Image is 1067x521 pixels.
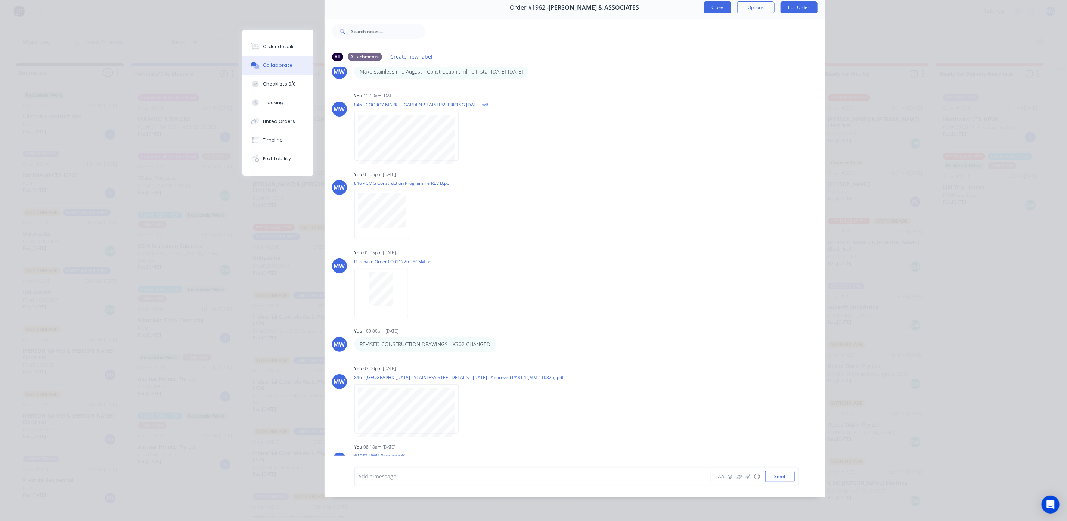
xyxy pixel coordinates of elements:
[334,105,345,114] div: MW
[354,374,564,381] p: 846 - [GEOGRAPHIC_DATA] - STAINLESS STEEL DETAILS - [DATE] - Approved PART 1 (MM 110825).pdf
[263,155,291,162] div: Profitability
[510,4,549,11] span: Order #1962 -
[387,52,437,62] button: Create new label
[354,453,416,459] p: #1962 HWU Bracket.pdf
[334,261,345,270] div: MW
[549,4,639,11] span: [PERSON_NAME] & ASSOCIATES
[263,62,292,69] div: Collaborate
[334,67,345,76] div: MW
[354,180,451,186] p: 846 - CMG Construction Programme REV B.pdf
[263,137,283,143] div: Timeline
[334,377,345,386] div: MW
[781,1,818,13] button: Edit Order
[360,68,523,75] p: Make stainless mid August - Construction timline Install [DATE]-[DATE]
[364,171,396,178] div: 01:05pm [DATE]
[704,1,731,13] button: Close
[354,249,362,256] div: You
[242,56,313,75] button: Collaborate
[242,131,313,149] button: Timeline
[242,93,313,112] button: Tracking
[242,37,313,56] button: Order details
[753,472,762,481] button: ☺
[737,1,775,13] button: Options
[354,93,362,99] div: You
[354,444,362,450] div: You
[334,340,345,349] div: MW
[726,472,735,481] button: @
[354,171,362,178] div: You
[263,99,283,106] div: Tracking
[354,365,362,372] div: You
[364,93,396,99] div: 11:13am [DATE]
[354,102,488,108] p: 846 - COOROY MARKET GARDEN_STAINLESS PRICING [DATE].pdf
[242,75,313,93] button: Checklists 0/0
[765,471,795,482] button: Send
[334,183,345,192] div: MW
[364,444,396,450] div: 08:18am [DATE]
[354,328,362,335] div: You
[348,53,382,61] div: Attachments
[263,118,295,125] div: Linked Orders
[360,341,491,348] p: REVISED CONSTRUCTION DRAWINGS - KS02 CHANGED
[364,365,396,372] div: 03:00pm [DATE]
[364,249,396,256] div: 01:05pm [DATE]
[263,43,295,50] div: Order details
[332,53,343,61] div: All
[364,328,399,335] div: - 03:00pm [DATE]
[242,149,313,168] button: Profitability
[263,81,296,87] div: Checklists 0/0
[717,472,726,481] button: Aa
[354,258,433,265] p: Purchase Order 00011226 - SCSM.pdf
[1042,496,1060,514] div: Open Intercom Messenger
[242,112,313,131] button: Linked Orders
[351,24,425,39] input: Search notes...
